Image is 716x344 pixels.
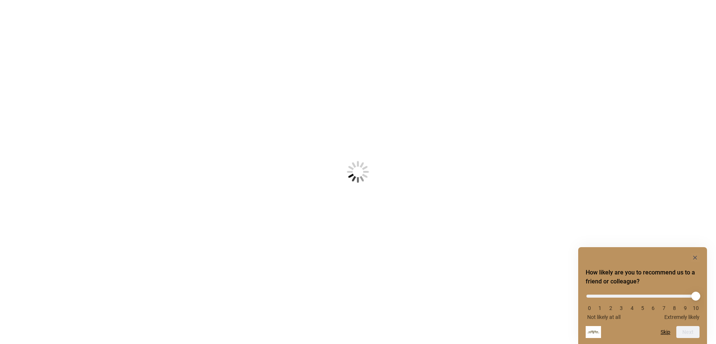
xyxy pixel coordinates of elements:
li: 5 [639,305,646,311]
li: 4 [628,305,636,311]
li: 3 [618,305,625,311]
div: How likely are you to recommend us to a friend or colleague? Select an option from 0 to 10, with ... [586,253,700,338]
li: 9 [682,305,689,311]
img: Loading [310,124,406,220]
span: Not likely at all [587,314,621,320]
li: 7 [660,305,668,311]
li: 1 [596,305,604,311]
li: 6 [649,305,657,311]
li: 0 [586,305,593,311]
li: 10 [692,305,700,311]
li: 2 [607,305,615,311]
div: How likely are you to recommend us to a friend or colleague? Select an option from 0 to 10, with ... [586,289,700,320]
li: 8 [671,305,678,311]
button: Skip [661,329,670,335]
button: Hide survey [691,253,700,262]
span: Extremely likely [664,314,700,320]
h2: How likely are you to recommend us to a friend or colleague? Select an option from 0 to 10, with ... [586,268,700,286]
button: Next question [676,326,700,338]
